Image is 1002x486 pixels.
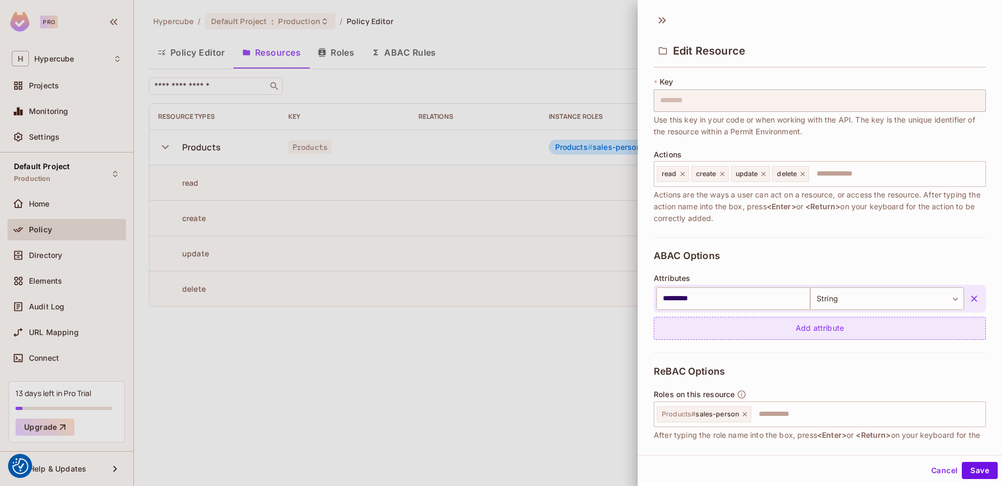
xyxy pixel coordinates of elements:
[696,170,716,178] span: create
[805,202,840,211] span: <Return>
[962,462,998,479] button: Save
[654,390,735,399] span: Roles on this resource
[810,287,964,310] div: String
[654,429,986,453] span: After typing the role name into the box, press or on your keyboard for the role to be correctly a...
[817,430,847,439] span: <Enter>
[657,166,689,182] div: read
[654,317,986,340] div: Add attribute
[927,462,962,479] button: Cancel
[662,410,739,419] span: sales-person
[12,458,28,474] img: Revisit consent button
[731,166,771,182] div: update
[12,458,28,474] button: Consent Preferences
[660,78,673,86] span: Key
[654,150,682,159] span: Actions
[662,410,696,418] span: Products #
[654,366,725,377] span: ReBAC Options
[767,202,796,211] span: <Enter>
[691,166,729,182] div: create
[654,114,986,138] span: Use this key in your code or when working with the API. The key is the unique identifier of the r...
[657,406,751,422] div: Products#sales-person
[777,170,797,178] span: delete
[654,274,691,283] span: Attributes
[736,170,758,178] span: update
[654,189,986,224] span: Actions are the ways a user can act on a resource, or access the resource. After typing the actio...
[772,166,809,182] div: delete
[673,44,745,57] span: Edit Resource
[662,170,677,178] span: read
[654,250,720,261] span: ABAC Options
[856,430,891,439] span: <Return>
